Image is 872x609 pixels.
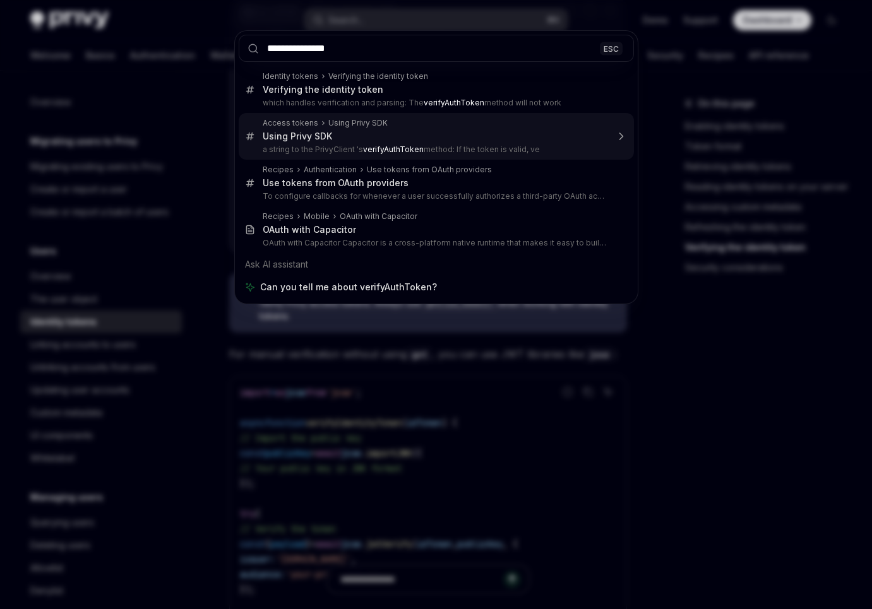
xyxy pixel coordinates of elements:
p: a string to the PrivyClient 's method: If the token is valid, ve [263,145,607,155]
div: Ask AI assistant [239,253,634,276]
p: OAuth with Capacitor Capacitor is a cross-platform native runtime that makes it easy to build modern [263,238,607,248]
span: Can you tell me about verifyAuthToken? [260,281,437,293]
div: Identity tokens [263,71,318,81]
div: Using Privy SDK [328,118,388,128]
div: ESC [600,42,623,55]
div: Verifying the identity token [263,84,383,95]
div: Authentication [304,165,357,175]
div: Access tokens [263,118,318,128]
b: verifyAuthToken [424,98,484,107]
div: Recipes [263,165,294,175]
div: Use tokens from OAuth providers [263,177,409,189]
div: Verifying the identity token [328,71,428,81]
div: Recipes [263,211,294,222]
div: Use tokens from OAuth providers [367,165,492,175]
p: To configure callbacks for whenever a user successfully authorizes a third-party OAuth account, use [263,191,607,201]
b: verifyAuthToken [363,145,424,154]
div: Using Privy SDK [263,131,332,142]
div: OAuth with Capacitor [263,224,356,235]
p: which handles verification and parsing: The method will not work [263,98,607,108]
div: Mobile [304,211,330,222]
div: OAuth with Capacitor [340,211,417,222]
